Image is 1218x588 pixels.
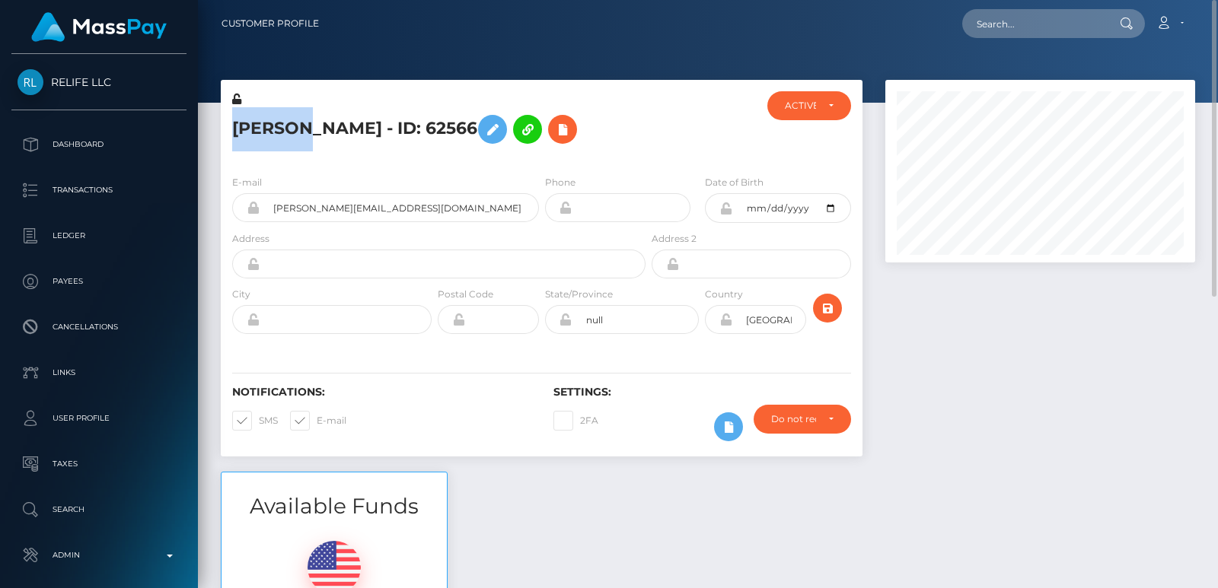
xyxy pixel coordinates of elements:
[11,399,187,437] a: User Profile
[652,232,697,246] label: Address 2
[222,491,447,521] h3: Available Funds
[222,8,319,40] a: Customer Profile
[545,288,613,301] label: State/Province
[545,176,576,189] label: Phone
[31,12,167,42] img: MassPay Logo
[232,386,531,399] h6: Notifications:
[232,411,278,431] label: SMS
[11,536,187,574] a: Admin
[232,232,269,246] label: Address
[11,491,187,529] a: Search
[18,361,180,384] p: Links
[754,405,851,434] button: Do not require
[11,354,187,392] a: Links
[18,270,180,293] p: Payees
[18,316,180,338] p: Cancellations
[771,413,816,425] div: Do not require
[18,453,180,475] p: Taxes
[11,445,187,483] a: Taxes
[705,176,764,189] label: Date of Birth
[11,262,187,300] a: Payees
[11,217,187,255] a: Ledger
[18,544,180,567] p: Admin
[18,224,180,247] p: Ledger
[705,288,743,301] label: Country
[18,133,180,156] p: Dashboard
[962,9,1105,38] input: Search...
[785,100,817,112] div: ACTIVE
[438,288,493,301] label: Postal Code
[553,386,852,399] h6: Settings:
[11,75,187,89] span: RELIFE LLC
[232,107,637,151] h5: [PERSON_NAME] - ID: 62566
[767,91,852,120] button: ACTIVE
[553,411,598,431] label: 2FA
[232,176,262,189] label: E-mail
[290,411,346,431] label: E-mail
[18,498,180,521] p: Search
[18,407,180,430] p: User Profile
[232,288,250,301] label: City
[18,179,180,202] p: Transactions
[11,126,187,164] a: Dashboard
[11,308,187,346] a: Cancellations
[11,171,187,209] a: Transactions
[18,69,43,95] img: RELIFE LLC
